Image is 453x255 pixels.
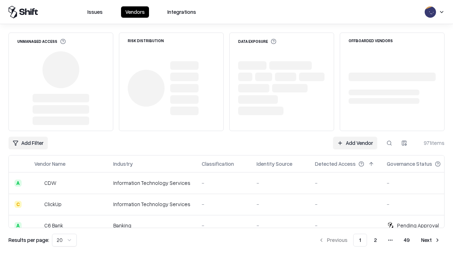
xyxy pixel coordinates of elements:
[44,200,62,208] div: ClickUp
[315,160,356,168] div: Detected Access
[17,39,66,44] div: Unmanaged Access
[417,234,445,246] button: Next
[34,180,41,187] img: CDW
[34,201,41,208] img: ClickUp
[113,222,190,229] div: Banking
[8,137,48,149] button: Add Filter
[314,234,445,246] nav: pagination
[83,6,107,18] button: Issues
[202,200,245,208] div: -
[113,200,190,208] div: Information Technology Services
[34,160,65,168] div: Vendor Name
[257,200,304,208] div: -
[15,222,22,229] div: A
[315,179,375,187] div: -
[257,222,304,229] div: -
[416,139,445,147] div: 971 items
[113,160,133,168] div: Industry
[387,179,452,187] div: -
[315,200,375,208] div: -
[387,200,452,208] div: -
[368,234,383,246] button: 2
[353,234,367,246] button: 1
[397,222,439,229] div: Pending Approval
[113,179,190,187] div: Information Technology Services
[44,222,63,229] div: C6 Bank
[8,236,49,244] p: Results per page:
[15,201,22,208] div: C
[128,39,164,42] div: Risk Distribution
[34,222,41,229] img: C6 Bank
[163,6,200,18] button: Integrations
[202,160,234,168] div: Classification
[202,222,245,229] div: -
[44,179,56,187] div: CDW
[349,39,393,42] div: Offboarded Vendors
[387,160,432,168] div: Governance Status
[398,234,415,246] button: 49
[257,160,292,168] div: Identity Source
[15,180,22,187] div: A
[121,6,149,18] button: Vendors
[202,179,245,187] div: -
[238,39,276,44] div: Data Exposure
[257,179,304,187] div: -
[333,137,377,149] a: Add Vendor
[315,222,375,229] div: -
